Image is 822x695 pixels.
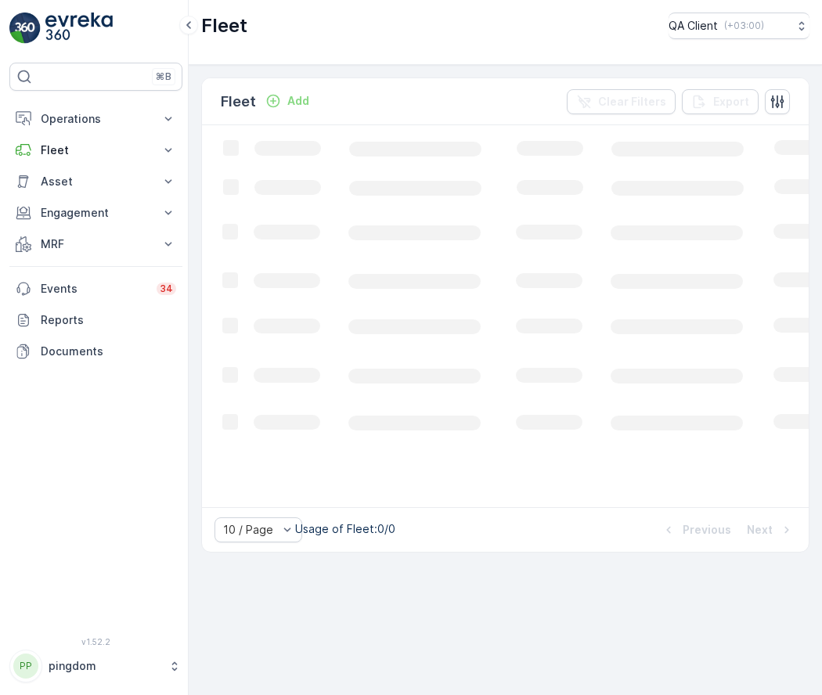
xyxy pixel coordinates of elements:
[41,174,151,189] p: Asset
[9,166,182,197] button: Asset
[41,111,151,127] p: Operations
[682,89,759,114] button: Export
[295,521,395,537] p: Usage of Fleet : 0/0
[598,94,666,110] p: Clear Filters
[567,89,676,114] button: Clear Filters
[9,103,182,135] button: Operations
[49,658,160,674] p: pingdom
[9,273,182,304] a: Events34
[683,522,731,538] p: Previous
[41,205,151,221] p: Engagement
[160,283,173,295] p: 34
[669,13,809,39] button: QA Client(+03:00)
[287,93,309,109] p: Add
[201,13,247,38] p: Fleet
[724,20,764,32] p: ( +03:00 )
[41,142,151,158] p: Fleet
[13,654,38,679] div: PP
[41,281,147,297] p: Events
[9,304,182,336] a: Reports
[747,522,773,538] p: Next
[9,336,182,367] a: Documents
[9,637,182,646] span: v 1.52.2
[41,344,176,359] p: Documents
[713,94,749,110] p: Export
[41,236,151,252] p: MRF
[45,13,113,44] img: logo_light-DOdMpM7g.png
[221,91,256,113] p: Fleet
[659,520,733,539] button: Previous
[156,70,171,83] p: ⌘B
[41,312,176,328] p: Reports
[9,229,182,260] button: MRF
[745,520,796,539] button: Next
[9,135,182,166] button: Fleet
[9,650,182,682] button: PPpingdom
[9,13,41,44] img: logo
[669,18,718,34] p: QA Client
[259,92,315,110] button: Add
[9,197,182,229] button: Engagement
